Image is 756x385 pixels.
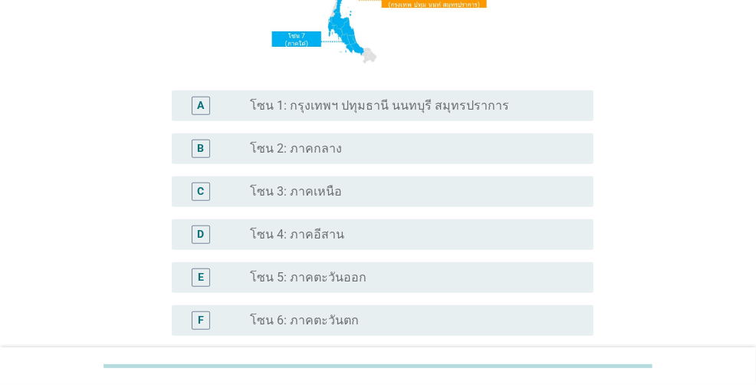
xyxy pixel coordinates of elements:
div: F [198,313,204,329]
div: E [198,270,204,286]
label: โซน 1: กรุงเทพฯ ปทุมธานี นนทบุรี สมุทรปราการ [251,98,510,114]
label: โซน 5: ภาคตะวันออก [251,270,367,285]
div: B [197,141,204,157]
div: A [197,98,204,114]
label: โซน 6: ภาคตะวันตก [251,313,360,328]
label: โซน 4: ภาคอีสาน [251,227,345,242]
div: D [197,227,204,243]
label: โซน 2: ภาคกลาง [251,141,343,156]
div: C [197,184,204,200]
label: โซน 3: ภาคเหนือ [251,184,343,199]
